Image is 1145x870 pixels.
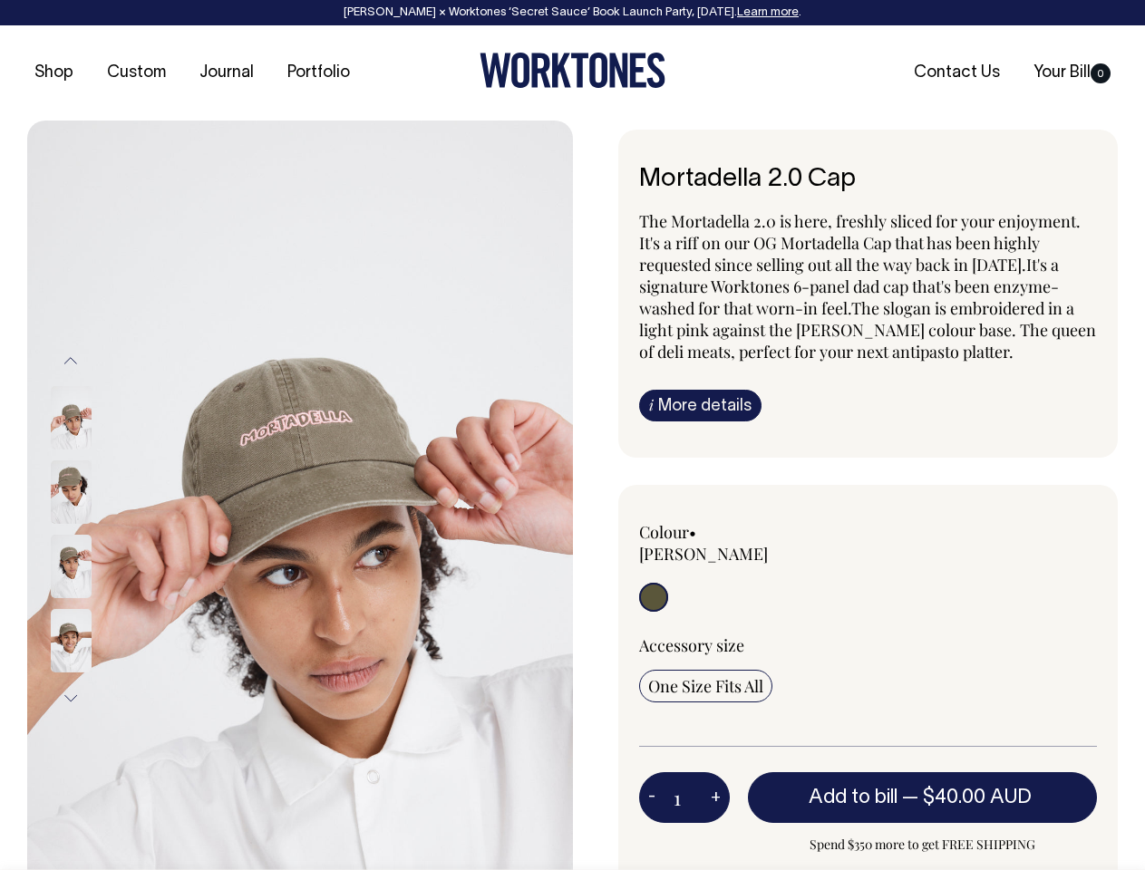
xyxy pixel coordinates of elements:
button: Previous [57,340,84,381]
label: [PERSON_NAME] [639,543,768,565]
span: — [902,788,1036,807]
img: moss [51,535,92,598]
img: moss [51,460,92,524]
button: + [702,779,730,816]
a: Journal [192,58,261,88]
a: Custom [100,58,173,88]
h1: Mortadella 2.0 Cap [639,166,1098,194]
span: Add to bill [809,788,898,807]
img: moss [51,609,92,672]
button: Add to bill —$40.00 AUD [748,772,1098,823]
span: It's a signature Worktones 6-panel dad cap that's been enzyme-washed for that worn-in feel. The s... [639,254,1096,362]
div: [PERSON_NAME] × Worktones ‘Secret Sauce’ Book Launch Party, [DATE]. . [18,6,1127,19]
a: Learn more [737,7,799,18]
span: $40.00 AUD [923,788,1032,807]
a: Portfolio [280,58,357,88]
button: Next [57,678,84,719]
div: Accessory size [639,634,1098,656]
p: The Mortadella 2.0 is here, freshly sliced for your enjoyment. It's a riff on our OG Mortadella C... [639,210,1098,362]
span: One Size Fits All [648,675,763,697]
button: - [639,779,665,816]
span: 0 [1091,63,1111,83]
span: Spend $350 more to get FREE SHIPPING [748,834,1098,855]
a: Your Bill0 [1026,58,1118,88]
span: i [649,395,654,414]
span: • [689,521,696,543]
a: Contact Us [907,58,1007,88]
div: Colour [639,521,822,565]
a: Shop [27,58,81,88]
input: One Size Fits All [639,670,772,702]
img: moss [51,386,92,449]
a: iMore details [639,390,762,421]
